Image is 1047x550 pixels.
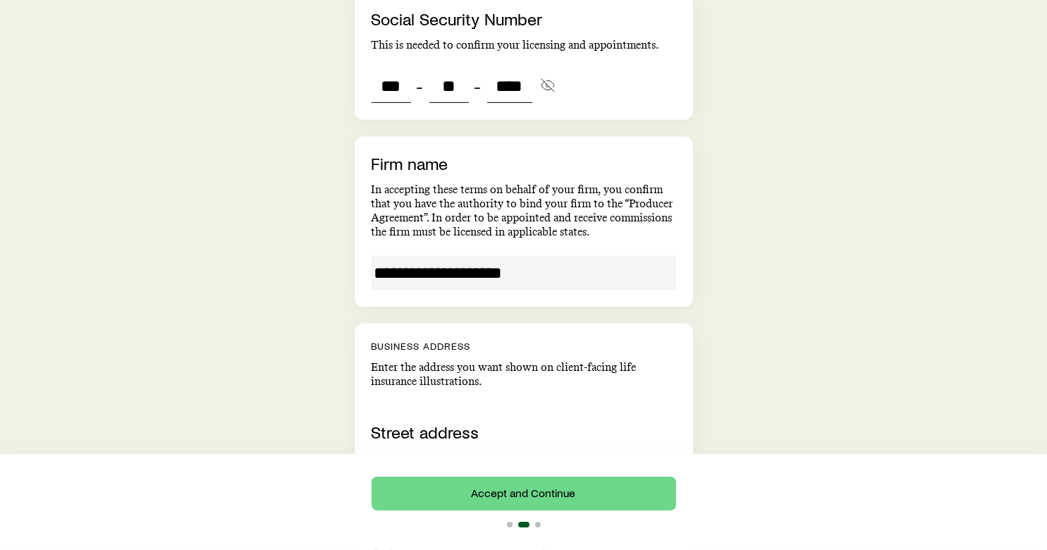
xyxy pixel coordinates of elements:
label: Street address [372,422,479,442]
p: Enter the address you want shown on client-facing life insurance illustrations. [372,360,676,389]
p: This is needed to confirm your licensing and appointments. [372,38,676,52]
label: Firm name [372,153,448,173]
button: Accept and Continue [372,477,676,511]
p: In accepting these terms on behalf of your firm, you confirm that you have the authority to bind ... [372,183,676,239]
label: Social Security Number [372,8,543,29]
span: - [474,76,482,96]
span: - [417,76,424,96]
p: Business address [372,341,676,352]
input: Firm name [372,256,676,290]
